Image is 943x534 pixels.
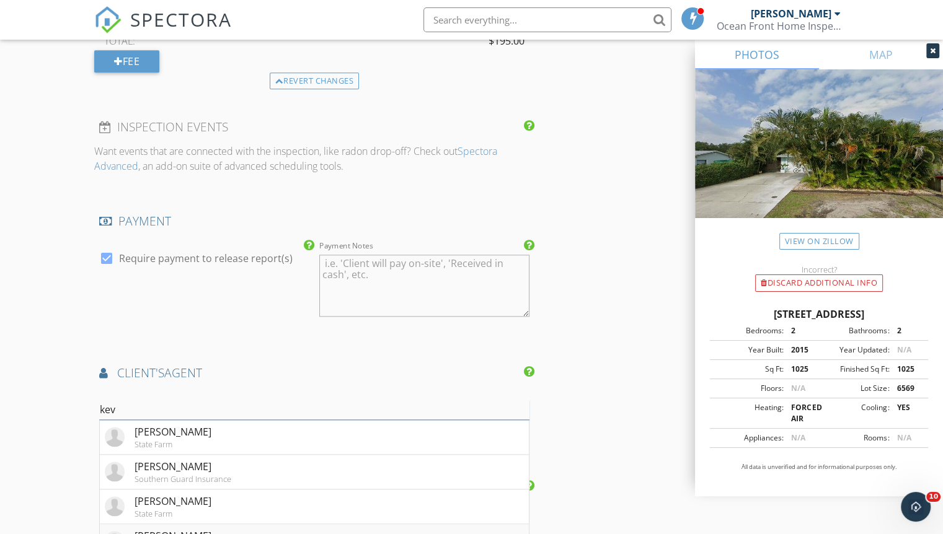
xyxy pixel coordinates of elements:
[423,7,671,32] input: Search everything...
[901,492,931,522] iframe: Intercom live chat
[105,496,125,516] img: default-user-f0147aede5fd5fa78ca7ade42f37bd4542148d508eef1c3d3ea960f66861d68b.jpg
[94,50,159,72] div: Fee
[710,463,928,471] p: All data is unverified and for informational purposes only.
[819,432,889,444] div: Rooms:
[135,424,211,439] div: [PERSON_NAME]
[99,365,529,381] h4: AGENT
[94,144,534,173] p: Want events that are connected with the inspection, like radon drop-off? Check out , an add-on su...
[130,6,232,32] span: SPECTORA
[819,383,889,394] div: Lot Size:
[791,383,805,393] span: N/A
[714,383,784,394] div: Floors:
[717,20,841,32] div: Ocean Front Home Inspection LLC
[714,364,784,375] div: Sq Ft:
[710,307,928,322] div: [STREET_ADDRESS]
[751,7,831,20] div: [PERSON_NAME]
[819,40,943,69] a: MAP
[119,252,293,265] label: Require payment to release report(s)
[889,402,924,424] div: YES
[270,72,360,90] div: Revert changes
[695,40,819,69] a: PHOTOS
[779,233,859,250] a: View on Zillow
[695,265,943,274] div: Incorrect?
[695,69,943,248] img: streetview
[99,400,529,420] input: Search for an Agent
[791,432,805,443] span: N/A
[135,494,211,509] div: [PERSON_NAME]
[135,439,211,449] div: State Farm
[784,344,819,356] div: 2015
[714,432,784,444] div: Appliances:
[714,344,784,356] div: Year Built:
[99,213,529,229] h4: PAYMENT
[117,364,164,381] span: client's
[105,427,125,447] img: default-user-f0147aede5fd5fa78ca7ade42f37bd4542148d508eef1c3d3ea960f66861d68b.jpg
[819,325,889,336] div: Bathrooms:
[94,6,122,33] img: The Best Home Inspection Software - Spectora
[889,364,924,375] div: 1025
[889,383,924,394] div: 6569
[784,325,819,336] div: 2
[105,462,125,481] img: default-user-f0147aede5fd5fa78ca7ade42f37bd4542148d508eef1c3d3ea960f66861d68b.jpg
[135,459,231,474] div: [PERSON_NAME]
[135,509,211,519] div: State Farm
[94,17,232,43] a: SPECTORA
[897,344,911,355] span: N/A
[714,325,784,336] div: Bedrooms:
[755,274,883,292] div: Discard Additional info
[897,432,911,443] span: N/A
[819,364,889,375] div: Finished Sq Ft:
[489,33,525,48] span: $195.00
[99,119,529,135] h4: INSPECTION EVENTS
[714,402,784,424] div: Heating:
[926,492,941,502] span: 10
[819,402,889,424] div: Cooling:
[94,144,497,173] a: Spectora Advanced
[784,402,819,424] div: FORCED AIR
[784,364,819,375] div: 1025
[135,474,231,484] div: Southern Guard Insurance
[889,325,924,336] div: 2
[819,344,889,356] div: Year Updated:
